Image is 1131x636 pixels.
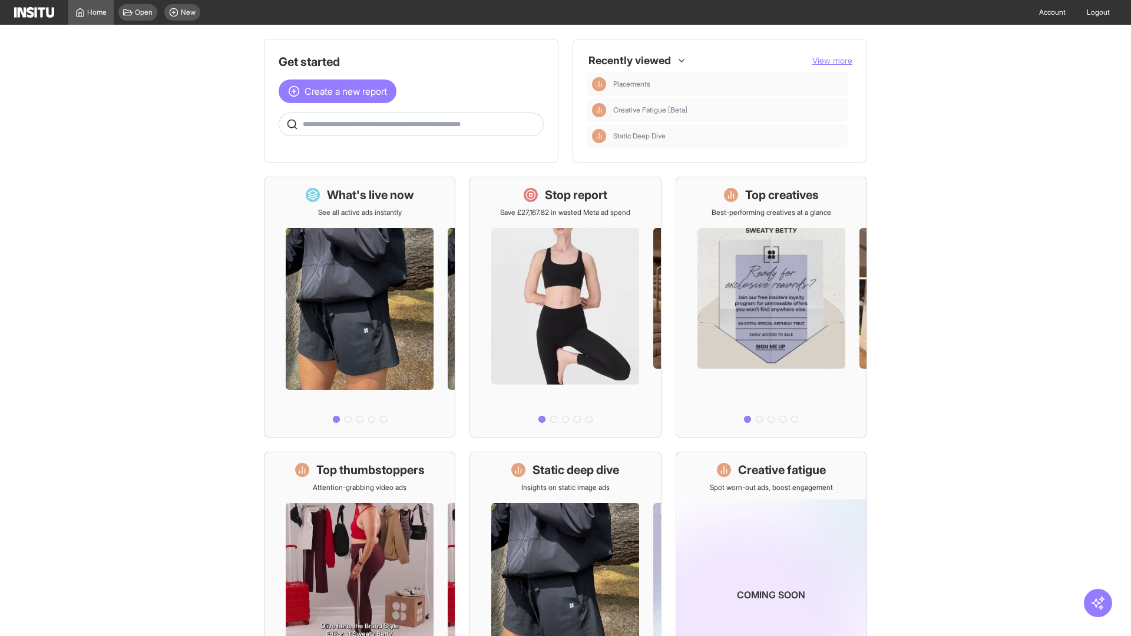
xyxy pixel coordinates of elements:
a: Top creativesBest-performing creatives at a glance [676,177,867,438]
span: View more [812,55,852,65]
h1: Static deep dive [533,462,619,478]
button: Create a new report [279,79,396,103]
button: View more [812,55,852,67]
div: Insights [592,129,606,143]
div: Insights [592,77,606,91]
a: What's live nowSee all active ads instantly [264,177,455,438]
h1: Stop report [545,187,607,203]
span: Creative Fatigue [Beta] [613,105,843,115]
p: Insights on static image ads [521,483,610,492]
span: Creative Fatigue [Beta] [613,105,687,115]
span: Open [135,8,153,17]
p: Save £27,167.82 in wasted Meta ad spend [500,208,630,217]
span: New [181,8,196,17]
p: Best-performing creatives at a glance [712,208,831,217]
img: Logo [14,7,54,18]
h1: Top thumbstoppers [316,462,425,478]
span: Placements [613,79,843,89]
a: Stop reportSave £27,167.82 in wasted Meta ad spend [469,177,661,438]
span: Static Deep Dive [613,131,843,141]
span: Static Deep Dive [613,131,666,141]
span: Home [87,8,107,17]
p: Attention-grabbing video ads [313,483,406,492]
span: Create a new report [305,84,387,98]
h1: Top creatives [745,187,819,203]
h1: Get started [279,54,544,70]
p: See all active ads instantly [318,208,402,217]
span: Placements [613,79,650,89]
h1: What's live now [327,187,414,203]
div: Insights [592,103,606,117]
